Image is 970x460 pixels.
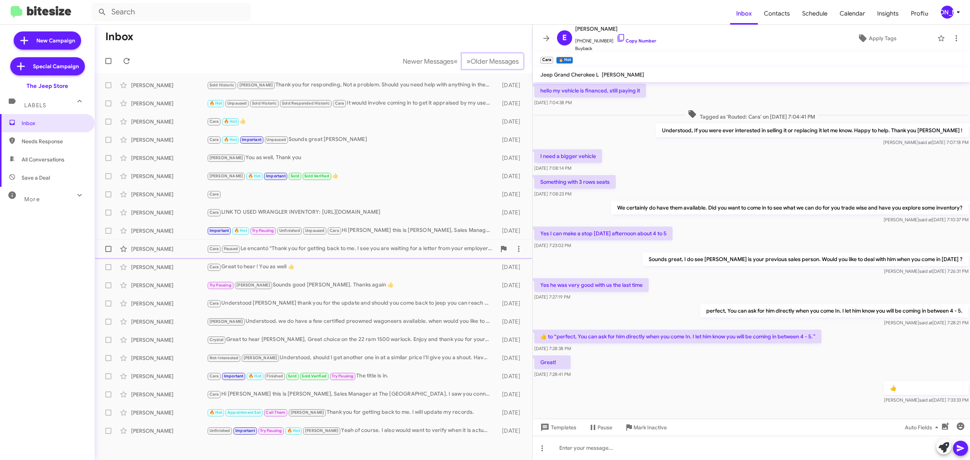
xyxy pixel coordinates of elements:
[494,409,526,416] div: [DATE]
[918,139,932,145] span: said at
[332,374,354,379] span: Try Pausing
[22,174,50,181] span: Save a Deal
[266,174,286,178] span: Important
[14,31,81,50] a: New Campaign
[758,3,796,25] a: Contacts
[941,6,954,19] div: [PERSON_NAME]
[239,83,273,88] span: [PERSON_NAME]
[210,155,243,160] span: [PERSON_NAME]
[131,391,207,398] div: [PERSON_NAME]
[820,31,934,45] button: Apply Tags
[207,390,494,399] div: Hi [PERSON_NAME] this is [PERSON_NAME], Sales Manager at The [GEOGRAPHIC_DATA]. I saw you connect...
[105,31,133,43] h1: Inbox
[210,264,219,269] span: Cara
[242,137,261,142] span: Important
[466,56,471,66] span: »
[919,397,932,403] span: said at
[210,392,219,397] span: Cara
[210,355,239,360] span: Not-Interested
[207,335,494,344] div: Great to hear [PERSON_NAME], Great choice on the 22 ram 1500 warlock. Enjoy and thank you for you...
[562,32,567,44] span: E
[399,53,523,69] nav: Page navigation example
[534,227,673,240] p: Yes I can make a stop [DATE] afternoon about 4 to 5
[207,354,494,362] div: Understood, should I get another one in at a similar price I'll give you a shout. Have a good wee...
[210,174,243,178] span: [PERSON_NAME]
[905,421,941,434] span: Auto Fields
[302,374,327,379] span: Sold Verified
[131,245,207,253] div: [PERSON_NAME]
[462,53,523,69] button: Next
[534,165,571,171] span: [DATE] 7:08:14 PM
[643,252,968,266] p: Sounds great, I do see [PERSON_NAME] is your previous sales person. Would you like to deal with h...
[919,217,932,222] span: said at
[494,191,526,198] div: [DATE]
[131,409,207,416] div: [PERSON_NAME]
[796,3,834,25] a: Schedule
[131,336,207,344] div: [PERSON_NAME]
[534,355,571,369] p: Great!
[494,154,526,162] div: [DATE]
[454,56,458,66] span: «
[398,53,462,69] button: Previous
[210,192,219,197] span: Cara
[539,421,576,434] span: Templates
[883,139,968,145] span: [PERSON_NAME] [DATE] 7:07:18 PM
[210,246,219,251] span: Cara
[131,263,207,271] div: [PERSON_NAME]
[22,156,64,163] span: All Conversations
[869,31,896,45] span: Apply Tags
[207,117,494,126] div: 👍
[730,3,758,25] span: Inbox
[611,201,968,214] p: We certainly do have them available. Did you want to come in to see what we can do for you trade ...
[36,37,75,44] span: New Campaign
[224,374,244,379] span: Important
[248,174,261,178] span: 🔥 Hot
[494,354,526,362] div: [DATE]
[27,82,68,90] div: The Jeep Store
[207,153,494,162] div: You as well, Thank you
[494,300,526,307] div: [DATE]
[905,3,934,25] a: Profile
[494,172,526,180] div: [DATE]
[224,246,238,251] span: Paused
[224,137,237,142] span: 🔥 Hot
[534,371,571,377] span: [DATE] 7:28:41 PM
[227,101,247,106] span: Unpaused
[131,372,207,380] div: [PERSON_NAME]
[210,228,229,233] span: Important
[618,421,673,434] button: Mark Inactive
[252,101,277,106] span: Sold Historic
[934,6,962,19] button: [PERSON_NAME]
[210,101,222,106] span: 🔥 Hot
[131,227,207,235] div: [PERSON_NAME]
[884,217,968,222] span: [PERSON_NAME] [DATE] 7:10:37 PM
[210,210,219,215] span: Cara
[207,135,494,144] div: Sounds great [PERSON_NAME]
[291,174,299,178] span: Sold
[616,38,656,44] a: Copy Number
[207,244,496,253] div: Le encantó “Thank you for getting back to me. I see you are waiting for a letter from your employ...
[540,71,599,78] span: Jeep Grand Cherokee L
[494,282,526,289] div: [DATE]
[884,381,968,395] p: 👍
[235,428,255,433] span: Important
[207,299,494,308] div: Understood [PERSON_NAME] thank you for the update and should you come back to jeep you can reach ...
[131,209,207,216] div: [PERSON_NAME]
[207,317,494,326] div: Understood. we do have a few certified preowned wagoneers available. when would you like to stop ...
[494,372,526,380] div: [DATE]
[534,191,571,197] span: [DATE] 7:08:23 PM
[131,118,207,125] div: [PERSON_NAME]
[131,427,207,435] div: [PERSON_NAME]
[494,81,526,89] div: [DATE]
[131,154,207,162] div: [PERSON_NAME]
[210,301,219,306] span: Cara
[884,320,968,325] span: [PERSON_NAME] [DATE] 7:28:21 PM
[494,100,526,107] div: [DATE]
[282,101,330,106] span: Sold Responded Historic
[207,372,494,380] div: The title is in.
[210,410,222,415] span: 🔥 Hot
[556,57,573,64] small: 🔥 Hot
[207,226,494,235] div: Hi [PERSON_NAME] this is [PERSON_NAME], Sales Manager at The Jeep Store. I saw you connected with...
[207,281,494,289] div: Sounds good [PERSON_NAME]. Thanks again 👍
[403,57,454,66] span: Newer Messages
